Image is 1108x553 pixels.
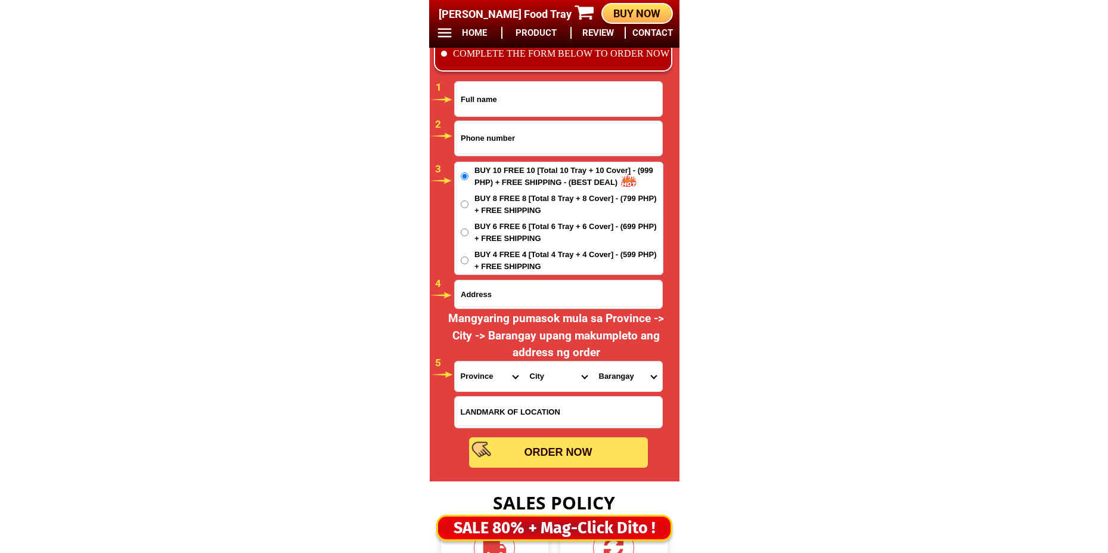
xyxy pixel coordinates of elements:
[461,200,468,208] input: BUY 8 FREE 8 [Total 8 Tray + 8 Cover] - (799 PHP) + FREE SHIPPING
[436,81,442,93] span: 1
[461,257,468,264] input: BUY 4 FREE 4 [Total 4 Tray + 4 Cover] - (599 PHP) + FREE SHIPPING
[474,193,663,216] span: BUY 8 FREE 8 [Total 8 Tray + 8 Cover] - (799 PHP) + FREE SHIPPING
[455,82,662,116] input: Input full_name
[455,280,662,308] input: Input address
[578,26,619,40] h6: REVIEW
[439,6,579,22] h4: [PERSON_NAME] Food Tray
[429,489,679,516] h3: SALES POLICY
[455,121,662,156] input: Input phone_number
[454,26,495,40] h6: HOME
[603,5,672,21] div: BUY NOW
[448,311,664,359] span: Mangyaring pumasok mula sa Province -> City -> Barangay upang makumpleto ang address ng order
[469,444,648,461] div: ORDER NOW
[632,26,673,40] h6: CONTACT
[593,362,662,391] select: Select commune
[435,357,441,369] span: 5
[435,163,441,175] span: 3
[441,47,670,61] li: COMPLETE THE FORM BELOW TO ORDER NOW
[432,515,676,541] div: SALE 80% + Mag-Click Dito !
[474,165,663,188] span: BUY 10 FREE 10 [Total 10 Tray + 10 Cover] - (999 PHP) + FREE SHIPPING - (BEST DEAL)
[435,276,453,292] h6: 4
[474,249,663,272] span: BUY 4 FREE 4 [Total 4 Tray + 4 Cover] - (599 PHP) + FREE SHIPPING
[435,118,441,130] span: 2
[508,26,564,40] h6: PRODUCT
[474,221,663,244] span: BUY 6 FREE 6 [Total 6 Tray + 6 Cover] - (699 PHP) + FREE SHIPPING
[461,228,468,236] input: BUY 6 FREE 6 [Total 6 Tray + 6 Cover] - (699 PHP) + FREE SHIPPING
[461,172,468,180] input: BUY 10 FREE 10 [Total 10 Tray + 10 Cover] - (999 PHP) + FREE SHIPPING - (BEST DEAL)
[455,397,662,428] input: Input LANDMARKOFLOCATION
[524,362,593,391] select: Select district
[455,362,524,391] select: Select province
